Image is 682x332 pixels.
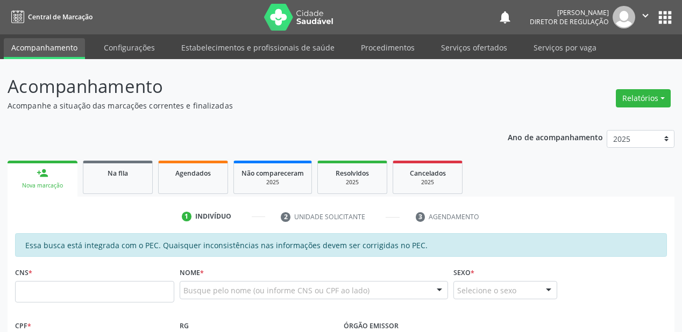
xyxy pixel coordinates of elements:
div: Nova marcação [15,182,70,190]
div: Indivíduo [195,212,231,221]
label: Sexo [453,264,474,281]
span: Cancelados [410,169,446,178]
span: Diretor de regulação [530,17,609,26]
div: 2025 [241,178,304,186]
i:  [640,10,651,21]
button: notifications [498,10,513,25]
span: Resolvidos [336,169,369,178]
a: Serviços por vaga [526,38,604,57]
span: Não compareceram [241,169,304,178]
div: Essa busca está integrada com o PEC. Quaisquer inconsistências nas informações devem ser corrigid... [15,233,667,257]
a: Acompanhamento [4,38,85,59]
p: Acompanhamento [8,73,474,100]
a: Procedimentos [353,38,422,57]
a: Serviços ofertados [434,38,515,57]
div: 2025 [325,178,379,186]
label: Nome [180,264,204,281]
span: Na fila [108,169,128,178]
span: Central de Marcação [28,12,93,21]
button: apps [656,8,674,27]
label: CNS [15,264,32,281]
a: Central de Marcação [8,8,93,26]
div: 1 [182,212,191,221]
span: Selecione o sexo [457,285,516,296]
div: [PERSON_NAME] [530,8,609,17]
button: Relatórios [616,89,671,107]
button:  [635,6,656,28]
span: Busque pelo nome (ou informe CNS ou CPF ao lado) [183,285,370,296]
p: Acompanhe a situação das marcações correntes e finalizadas [8,100,474,111]
div: 2025 [401,178,454,186]
p: Ano de acompanhamento [508,130,603,143]
img: img [613,6,635,28]
div: person_add [37,167,48,179]
span: Agendados [175,169,211,178]
a: Configurações [96,38,162,57]
a: Estabelecimentos e profissionais de saúde [174,38,342,57]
